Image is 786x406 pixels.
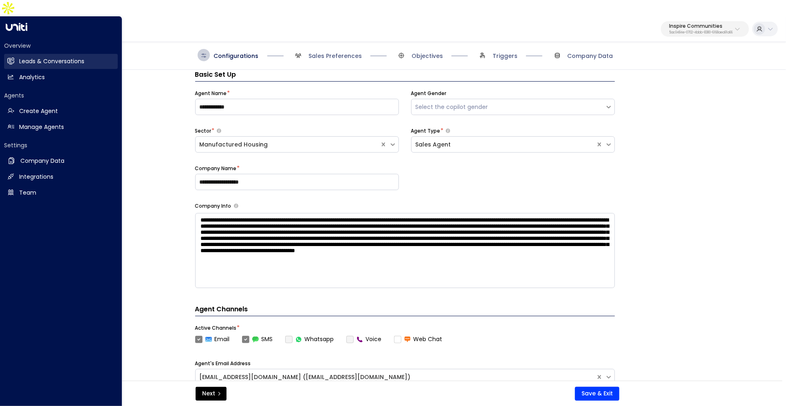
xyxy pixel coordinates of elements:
[200,140,376,149] div: Manufactured Housing
[200,373,592,382] div: [EMAIL_ADDRESS][DOMAIN_NAME] ([EMAIL_ADDRESS][DOMAIN_NAME])
[416,103,601,111] div: Select the copilot gender
[575,387,619,401] button: Save & Exit
[669,24,733,29] p: Inspire Communities
[4,141,118,149] h2: Settings
[19,123,64,131] h2: Manage Agents
[19,173,53,181] h2: Integrations
[19,57,84,66] h2: Leads & Conversations
[4,185,118,200] a: Team
[19,73,45,82] h2: Analytics
[195,360,251,367] label: Agent's Email Address
[416,140,592,149] div: Sales Agent
[4,42,118,50] h2: Overview
[195,324,237,332] label: Active Channels
[394,335,443,344] label: Web Chat
[195,304,615,316] h4: Agent Channels
[346,335,382,344] label: Voice
[234,204,238,208] button: Provide a brief overview of your company, including your industry, products or services, and any ...
[242,335,273,344] label: SMS
[4,153,118,169] a: Company Data
[195,165,237,172] label: Company Name
[412,52,443,60] span: Objectives
[411,127,440,135] label: Agent Type
[4,70,118,85] a: Analytics
[661,21,749,37] button: Inspire Communities5ac0484e-0702-4bbb-8380-6168aea91a66
[4,169,118,184] a: Integrations
[214,52,259,60] span: Configurations
[4,120,118,135] a: Manage Agents
[346,335,382,344] div: To activate this channel, please go to the Integrations page
[308,52,362,60] span: Sales Preferences
[285,335,334,344] div: To activate this channel, please go to the Integrations page
[19,107,58,115] h2: Create Agent
[217,128,221,133] button: Select whether your copilot will handle inquiries directly from leads or from brokers representin...
[446,128,450,133] button: Select whether your copilot will handle inquiries directly from leads or from brokers representin...
[20,157,64,165] h2: Company Data
[4,91,118,100] h2: Agents
[195,90,227,97] label: Agent Name
[493,52,517,60] span: Triggers
[411,90,447,97] label: Agent Gender
[568,52,613,60] span: Company Data
[669,31,733,34] p: 5ac0484e-0702-4bbb-8380-6168aea91a66
[195,70,615,82] h3: Basic Set Up
[19,189,36,197] h2: Team
[195,202,231,210] label: Company Info
[196,387,227,401] button: Next
[4,104,118,119] a: Create Agent
[195,335,230,344] label: Email
[4,54,118,69] a: Leads & Conversations
[285,335,334,344] label: Whatsapp
[195,127,211,135] label: Sector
